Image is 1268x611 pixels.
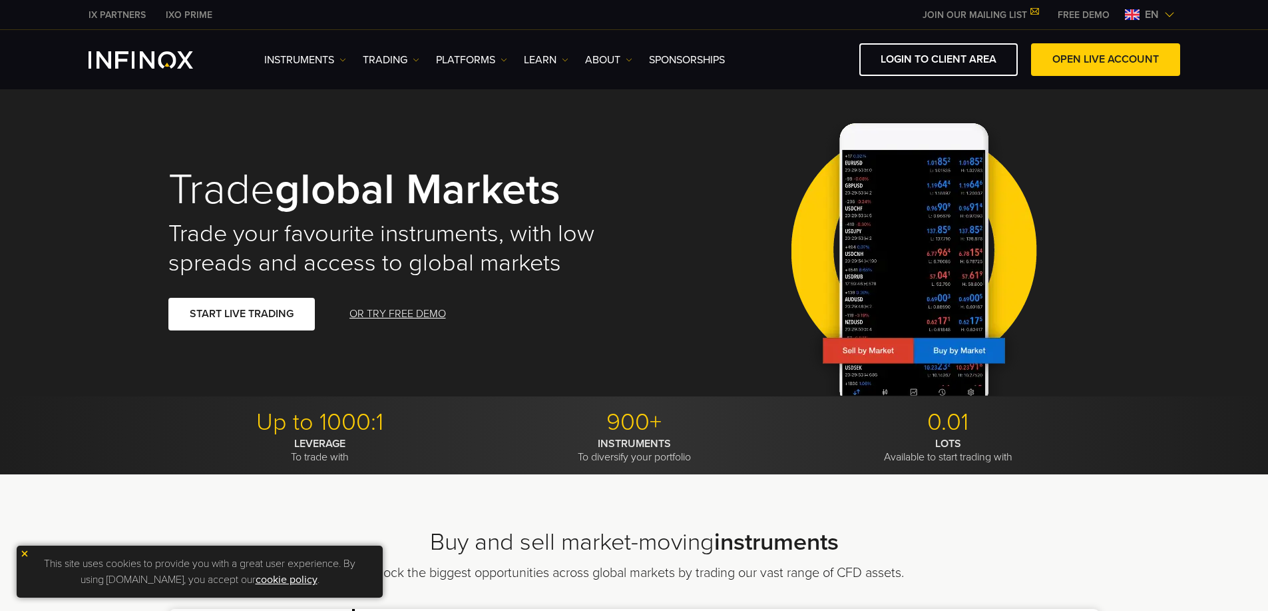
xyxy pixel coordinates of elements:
[482,437,786,464] p: To diversify your portfolio
[796,408,1100,437] p: 0.01
[264,52,346,68] a: Instruments
[796,437,1100,464] p: Available to start trading with
[23,552,376,591] p: This site uses cookies to provide you with a great user experience. By using [DOMAIN_NAME], you a...
[168,219,616,278] h2: Trade your favourite instruments, with low spreads and access to global markets
[935,437,961,450] strong: LOTS
[326,564,942,582] p: Unlock the biggest opportunities across global markets by trading our vast range of CFD assets.
[168,167,616,213] h1: Trade
[598,437,671,450] strong: INSTRUMENTS
[363,52,419,68] a: TRADING
[79,8,156,22] a: INFINOX
[275,163,560,216] strong: global markets
[348,298,447,330] a: OR TRY FREE DEMO
[1140,7,1164,23] span: en
[168,437,473,464] p: To trade with
[1031,43,1180,76] a: OPEN LIVE ACCOUNT
[482,408,786,437] p: 900+
[294,437,345,450] strong: LEVERAGE
[1048,8,1120,22] a: INFINOX MENU
[649,52,725,68] a: SPONSORSHIPS
[524,52,568,68] a: Learn
[168,528,1100,557] h2: Buy and sell market-moving
[714,528,839,556] strong: instruments
[20,549,29,558] img: yellow close icon
[156,8,222,22] a: INFINOX
[256,573,317,586] a: cookie policy
[913,9,1048,21] a: JOIN OUR MAILING LIST
[168,408,473,437] p: Up to 1000:1
[585,52,632,68] a: ABOUT
[168,298,315,330] a: START LIVE TRADING
[859,43,1018,76] a: LOGIN TO CLIENT AREA
[89,51,224,69] a: INFINOX Logo
[436,52,507,68] a: PLATFORMS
